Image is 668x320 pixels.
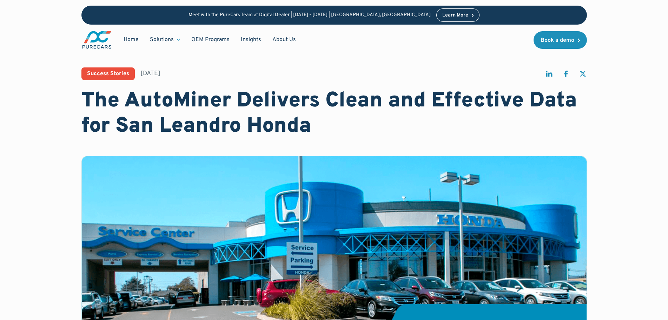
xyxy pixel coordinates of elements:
[189,12,431,18] p: Meet with the PureCars Team at Digital Dealer | [DATE] - [DATE] | [GEOGRAPHIC_DATA], [GEOGRAPHIC_...
[81,30,112,50] img: purecars logo
[534,31,587,49] a: Book a demo
[267,33,302,46] a: About Us
[144,33,186,46] div: Solutions
[81,30,112,50] a: main
[140,69,160,78] div: [DATE]
[235,33,267,46] a: Insights
[442,13,468,18] div: Learn More
[118,33,144,46] a: Home
[545,70,553,81] a: share on linkedin
[150,36,174,44] div: Solutions
[81,89,587,139] h1: The AutoMiner Delivers Clean and Effective Data for San Leandro Honda
[436,8,480,22] a: Learn More
[186,33,235,46] a: OEM Programs
[562,70,570,81] a: share on facebook
[87,71,129,77] div: Success Stories
[578,70,587,81] a: share on twitter
[541,38,574,43] div: Book a demo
